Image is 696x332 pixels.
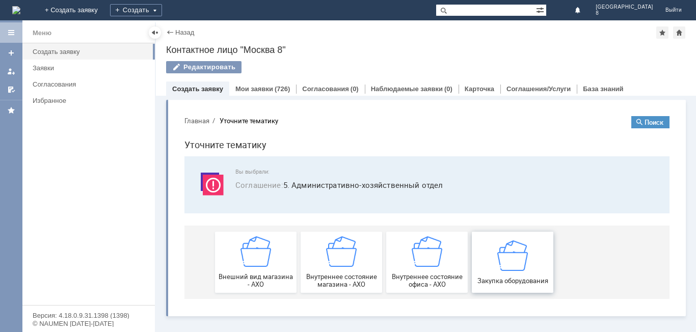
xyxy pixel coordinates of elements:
div: © NAUMEN [DATE]-[DATE] [33,320,145,327]
span: Внутреннее состояние магазина - АХО [127,165,203,180]
div: Создать заявку [33,48,149,56]
div: (726) [275,85,290,93]
span: 5. Административно-хозяйственный отдел [59,71,481,83]
img: getfafe0041f1c547558d014b707d1d9f05 [235,128,266,159]
span: Внутреннее состояние офиса - АХО [213,165,288,180]
span: Вы выбрали: [59,61,481,67]
div: Согласования [33,80,149,88]
div: Уточните тематику [43,9,102,17]
button: Внутреннее состояние магазина - АХО [124,124,206,185]
div: Избранное [33,97,138,104]
div: Контактное лицо "Москва 8" [166,45,686,55]
a: Соглашения/Услуги [506,85,571,93]
img: logo [12,6,20,14]
a: Мои заявки [235,85,273,93]
h1: Уточните тематику [8,30,493,44]
div: (0) [444,85,452,93]
div: Создать [110,4,162,16]
button: Поиск [455,8,493,20]
img: svg%3E [20,61,51,91]
a: Согласования [302,85,349,93]
a: Заявки [29,60,153,76]
button: Главная [8,8,33,17]
a: Создать заявку [29,44,153,60]
div: Версия: 4.18.0.9.31.1398 (1398) [33,312,145,319]
img: getfafe0041f1c547558d014b707d1d9f05 [150,128,180,159]
span: Соглашение : [59,72,107,82]
span: Внешний вид магазина - АХО [42,165,117,180]
a: Мои согласования [3,81,19,98]
button: Внутреннее состояние офиса - АХО [210,124,291,185]
div: Скрыть меню [149,26,161,39]
a: Мои заявки [3,63,19,79]
div: Добавить в избранное [656,26,668,39]
div: Сделать домашней страницей [673,26,685,39]
a: Наблюдаемые заявки [371,85,443,93]
a: Согласования [29,76,153,92]
div: Меню [33,27,51,39]
span: [GEOGRAPHIC_DATA] [596,4,653,10]
img: getfafe0041f1c547558d014b707d1d9f05 [64,128,95,159]
a: Карточка [465,85,494,93]
a: База знаний [583,85,623,93]
span: Расширенный поиск [536,5,546,14]
div: (0) [351,85,359,93]
div: Заявки [33,64,149,72]
a: Создать заявку [3,45,19,61]
button: Закупка оборудования [296,124,377,185]
img: getfafe0041f1c547558d014b707d1d9f05 [321,132,352,162]
a: Назад [175,29,194,36]
a: Внешний вид магазина - АХО [39,124,120,185]
span: Закупка оборудования [299,169,374,176]
a: Создать заявку [172,85,223,93]
span: 8 [596,10,653,16]
a: Перейти на домашнюю страницу [12,6,20,14]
